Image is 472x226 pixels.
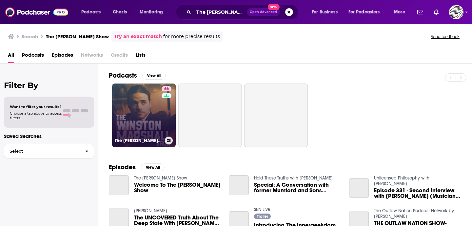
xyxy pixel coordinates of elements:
span: Trailer [257,215,268,218]
span: Welcome To The [PERSON_NAME] Show [134,182,221,193]
img: Podchaser - Follow, Share and Rate Podcasts [5,6,68,18]
span: 66 [164,86,169,92]
button: open menu [77,7,109,17]
h2: Podcasts [109,71,137,80]
a: Episodes [52,50,73,63]
span: Want to filter your results? [10,104,62,109]
a: 66 [162,86,171,91]
a: Welcome To The Winston Marshall Show [109,175,129,195]
button: open menu [344,7,389,17]
span: For Podcasters [348,8,380,17]
button: Show profile menu [449,5,463,19]
span: Logged in as OriginalStrategies [449,5,463,19]
a: Episode 331 - Second Interview with Winston Marshall (Musician, Host - The Winston Marshall Show,... [374,188,461,199]
button: open menu [307,7,346,17]
a: Hold These Truths with Dan Crenshaw [254,175,333,181]
button: Select [4,144,94,159]
span: for more precise results [163,33,220,40]
a: Special: A Conversation with former Mumford and Sons member and host of the Winston Marshall Show [254,182,341,193]
span: The UNCOVERED Truth About The Deep State With [PERSON_NAME] The [PERSON_NAME] Show #021 [134,215,221,226]
a: Try an exact match [114,33,162,40]
span: Select [4,149,80,153]
span: For Business [312,8,338,17]
h2: Episodes [109,163,136,171]
span: Choose a tab above to access filters. [10,111,62,120]
button: open menu [135,7,171,17]
a: Lists [136,50,146,63]
a: Special: A Conversation with former Mumford and Sons member and host of the Winston Marshall Show [229,175,249,195]
span: Monitoring [140,8,163,17]
div: Search podcasts, credits, & more... [182,5,305,20]
span: Podcasts [81,8,101,17]
a: Show notifications dropdown [415,7,426,18]
h3: The [PERSON_NAME] Show [46,33,109,40]
a: Charts [108,7,131,17]
button: View All [141,163,165,171]
input: Search podcasts, credits, & more... [194,7,247,17]
span: Networks [81,50,103,63]
a: Welcome To The Winston Marshall Show [134,182,221,193]
span: Credits [111,50,128,63]
a: The Winston Marshall Show [134,175,187,181]
button: Open AdvancedNew [247,8,280,16]
button: Send feedback [429,34,462,39]
a: Podcasts [22,50,44,63]
h2: Filter By [4,81,94,90]
a: The Outlaw Nation Podcast Network by John Rocha [374,208,454,219]
span: Special: A Conversation with former Mumford and Sons member and host of the [PERSON_NAME] Show [254,182,341,193]
a: SEN Live [254,207,270,212]
span: Episode 331 - Second Interview with [PERSON_NAME] (Musician, Host - The [PERSON_NAME] Show, Co-Fo... [374,188,461,199]
img: User Profile [449,5,463,19]
a: Episode 331 - Second Interview with Winston Marshall (Musician, Host - The Winston Marshall Show,... [349,178,369,198]
span: New [268,4,280,10]
h3: The [PERSON_NAME] Show [115,138,162,143]
p: Saved Searches [4,133,94,139]
a: EpisodesView All [109,163,165,171]
span: More [394,8,405,17]
button: View All [142,72,166,80]
span: Charts [113,8,127,17]
h3: Search [22,33,38,40]
button: open menu [389,7,413,17]
a: All [8,50,14,63]
a: Martin Stensö [134,208,167,214]
a: PodcastsView All [109,71,166,80]
a: Unlicensed Philosophy with Chuong Nguyen [374,175,429,186]
a: Show notifications dropdown [431,7,441,18]
span: Open Advanced [250,10,277,14]
a: The UNCOVERED Truth About The Deep State With Mike Benz The Winston Marshall Show #021 [134,215,221,226]
a: 66The [PERSON_NAME] Show [112,84,176,147]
